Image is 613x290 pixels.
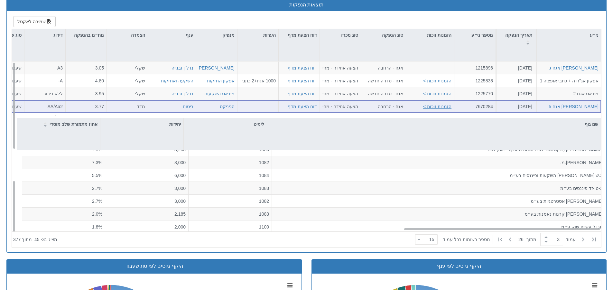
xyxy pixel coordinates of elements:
[108,223,186,230] div: 2,000
[24,29,65,41] div: דירוג
[25,185,102,191] div: 2.7%
[288,91,317,96] a: דוח הצעת מדף
[413,232,600,247] div: ‏ מתוך
[13,232,57,247] div: ‏מציג 31 - 45 ‏ מתוך 377
[27,65,63,71] div: A3
[423,90,451,97] button: הזמנות זוכות >
[68,77,104,84] div: 4.80
[457,90,493,97] div: 1225770
[27,77,63,84] div: A-
[274,223,603,230] div: מגדל עשיית שוק ע״מ
[196,29,237,41] div: מנפיק
[25,146,102,153] div: 7.5%
[191,210,269,217] div: 1083
[498,77,532,84] div: [DATE]
[25,210,102,217] div: 2.0%
[322,65,358,71] div: הצעה אחידה - מחיר
[17,118,100,130] div: אחוז מתמורת שלב מוסדי
[364,77,403,84] div: אגח - סדרה חדשה
[320,29,361,41] div: סוג מכרז
[274,172,603,178] div: א.ש [PERSON_NAME] השקעות ופיננסים בע״מ
[207,77,235,84] button: אפקון החזקות
[172,65,193,71] button: נדל"ן ובנייה
[148,29,196,41] div: ענף
[443,236,490,243] span: ‏מספר רשומות בכל עמוד
[240,77,276,84] div: 1000 אגח+2 כתבי אופציה
[566,236,576,243] span: ‏עמוד
[317,263,602,270] div: היקף גיוסים לפי ענף
[288,78,317,83] a: דוח הצעת מדף
[68,90,104,97] div: 3.95
[109,103,145,109] div: מדד
[498,90,532,97] div: [DATE]
[109,65,145,71] div: שקלי
[25,159,102,165] div: 7.3%
[322,77,358,84] div: הצעה אחידה - מחיר
[274,185,603,191] div: א-טו-זד פיננסים בע״מ
[537,29,601,41] div: ני״ע
[406,29,454,41] div: הזמנות זוכות
[108,210,186,217] div: 2,185
[539,90,599,97] div: מידאס אגח 2
[191,223,269,230] div: 1100
[549,103,599,109] button: [PERSON_NAME] אגח 5
[25,223,102,230] div: 1.8%
[12,2,601,8] h3: תוצאות הנפקות
[498,65,532,71] div: [DATE]
[191,172,269,178] div: 1084
[66,29,107,49] div: מח״מ בהנפקה
[191,159,269,165] div: 1082
[454,29,496,41] div: מספר ני״ע
[361,29,406,41] div: סוג הנפקה
[100,118,183,130] div: יחידות
[423,77,451,84] button: הזמנות זוכות >
[184,118,267,130] div: לימיט
[12,263,297,270] div: היקף גיוסים לפי סוג שעבוד
[198,65,235,71] div: [PERSON_NAME]
[107,29,148,41] div: הצמדה
[279,29,320,49] div: דוח הצעת מדף
[14,105,56,116] button: שמירה לאקסל
[429,236,437,243] div: 15
[161,77,193,84] button: השקעה ואחזקות
[204,90,235,97] button: מידאס השקעות
[423,103,451,109] button: הזמנות זוכות >
[549,65,599,71] button: [PERSON_NAME] אגח ג
[267,118,601,130] div: שם גוף
[172,90,193,97] button: נדל"ן ובנייה
[237,29,278,41] div: הערות
[108,159,186,165] div: 8,000
[191,146,269,153] div: 1086
[274,210,603,217] div: [PERSON_NAME] קרנות נאמנות בע״מ
[68,103,104,109] div: 3.77
[25,172,102,178] div: 5.5%
[109,90,145,97] div: שקלי
[27,103,63,109] div: AA/Aa2
[274,198,603,204] div: [PERSON_NAME] אסטרטגיות בע״מ
[109,77,145,84] div: שקלי
[68,65,104,71] div: 3.05
[274,146,603,153] div: [PERSON_NAME] (אי.[GEOGRAPHIC_DATA].ג׳י.אס) ש.מ
[27,90,63,97] div: ללא דירוג
[220,103,235,109] button: הפניקס
[191,198,269,204] div: 1082
[497,29,536,49] div: תאריך הנפקה
[288,65,317,70] a: דוח הצעת מדף
[191,185,269,191] div: 1083
[457,103,493,109] div: 7670284
[183,103,193,109] button: ביטוח
[518,236,526,243] span: 26
[108,172,186,178] div: 6,000
[13,16,56,27] button: שמירה לאקסל
[274,159,603,165] div: [PERSON_NAME].מ.
[108,146,186,153] div: 8,200
[364,103,403,109] div: אגח - הרחבה
[457,77,493,84] div: 1225838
